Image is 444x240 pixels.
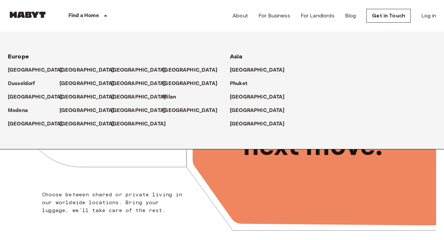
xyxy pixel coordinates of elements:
span: Asia [230,53,243,60]
p: [GEOGRAPHIC_DATA] [162,107,217,115]
a: [GEOGRAPHIC_DATA] [8,93,69,101]
p: Choose between shared or private living in our worldwide locations. Bring your luggage, we'll tak... [42,191,184,214]
p: [GEOGRAPHIC_DATA] [60,66,114,74]
span: Europe [8,53,29,60]
p: [GEOGRAPHIC_DATA] [230,120,285,128]
a: [GEOGRAPHIC_DATA] [162,107,224,115]
a: [GEOGRAPHIC_DATA] [111,66,173,74]
p: [GEOGRAPHIC_DATA] [8,93,63,101]
a: [GEOGRAPHIC_DATA] [60,120,121,128]
a: For Business [259,12,290,20]
a: [GEOGRAPHIC_DATA] [111,80,173,88]
a: Modena [8,107,35,115]
a: Log in [421,12,436,20]
img: Habyt [8,11,47,18]
p: [GEOGRAPHIC_DATA] [111,93,166,101]
p: [GEOGRAPHIC_DATA] [230,107,285,115]
p: Unlock your next move. [243,97,426,164]
p: [GEOGRAPHIC_DATA] [162,80,217,88]
a: Blog [345,12,356,20]
a: Milan [162,93,183,101]
a: [GEOGRAPHIC_DATA] [230,107,291,115]
p: Dusseldorf [8,80,35,88]
a: [GEOGRAPHIC_DATA] [162,80,224,88]
a: [GEOGRAPHIC_DATA] [60,66,121,74]
p: [GEOGRAPHIC_DATA] [60,93,114,101]
p: [GEOGRAPHIC_DATA] [60,120,114,128]
a: [GEOGRAPHIC_DATA] [230,120,291,128]
p: Phuket [230,80,247,88]
p: [GEOGRAPHIC_DATA] [230,66,285,74]
p: [GEOGRAPHIC_DATA] [230,93,285,101]
a: [GEOGRAPHIC_DATA] [60,93,121,101]
a: [GEOGRAPHIC_DATA] [8,66,69,74]
a: [GEOGRAPHIC_DATA] [230,66,291,74]
a: [GEOGRAPHIC_DATA] [111,93,173,101]
p: Milan [162,93,176,101]
p: [GEOGRAPHIC_DATA] [8,66,63,74]
a: [GEOGRAPHIC_DATA] [8,120,69,128]
p: [GEOGRAPHIC_DATA] [8,120,63,128]
p: [GEOGRAPHIC_DATA] [111,107,166,115]
a: [GEOGRAPHIC_DATA] [111,120,173,128]
a: [GEOGRAPHIC_DATA] [111,107,173,115]
a: About [233,12,248,20]
a: [GEOGRAPHIC_DATA] [60,80,121,88]
p: [GEOGRAPHIC_DATA] [60,80,114,88]
p: [GEOGRAPHIC_DATA] [162,66,217,74]
p: [GEOGRAPHIC_DATA] [111,80,166,88]
a: Phuket [230,80,254,88]
p: [GEOGRAPHIC_DATA] [111,66,166,74]
a: For Landlords [301,12,334,20]
p: Find a Home [68,12,99,20]
p: [GEOGRAPHIC_DATA] [60,107,114,115]
a: Get in Touch [366,9,411,23]
p: Modena [8,107,28,115]
a: [GEOGRAPHIC_DATA] [162,66,224,74]
a: [GEOGRAPHIC_DATA] [230,93,291,101]
a: [GEOGRAPHIC_DATA] [60,107,121,115]
a: Dusseldorf [8,80,42,88]
p: [GEOGRAPHIC_DATA] [111,120,166,128]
